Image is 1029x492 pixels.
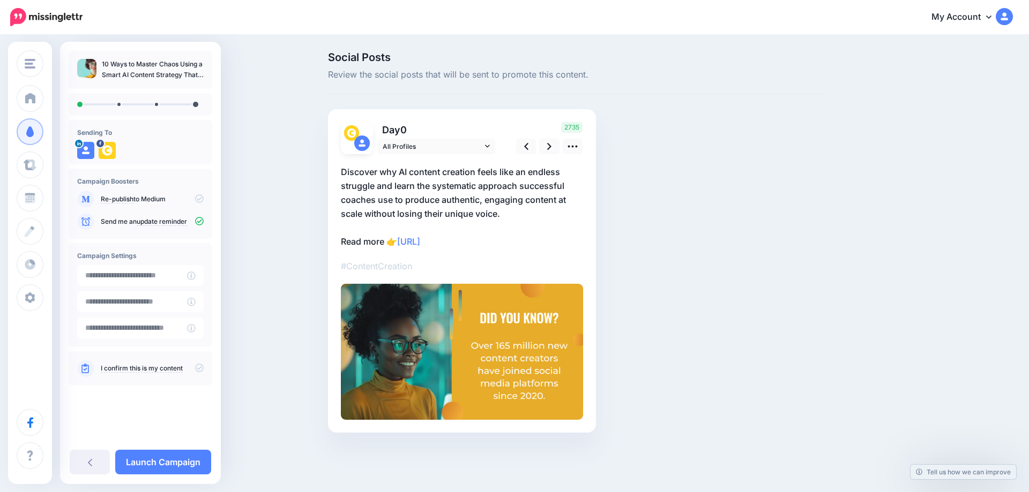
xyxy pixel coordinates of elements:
[397,236,420,247] a: [URL]
[341,165,583,248] p: Discover why AI content creation feels like an endless struggle and learn the systematic approach...
[77,59,96,78] img: 18cd3a93e4ed18c9a05fcda32aa86f00_thumb.jpg
[344,125,360,141] img: 196676706_108571301444091_499029507392834038_n-bsa103351.png
[77,128,204,137] h4: Sending To
[99,142,116,159] img: 196676706_108571301444091_499029507392834038_n-bsa103351.png
[400,124,407,135] span: 0
[101,195,133,203] a: Re-publish
[102,59,204,80] p: 10 Ways to Master Chaos Using a Smart AI Content Strategy That Works
[377,122,497,138] p: Day
[137,217,187,226] a: update reminder
[101,364,183,373] a: I confirm this is my content
[101,194,204,204] p: to Medium
[561,122,583,133] span: 2735
[10,8,83,26] img: Missinglettr
[921,4,1013,31] a: My Account
[911,465,1016,479] a: Tell us how we can improve
[77,142,94,159] img: user_default_image.png
[101,217,204,226] p: Send me an
[354,135,370,151] img: user_default_image.png
[328,68,825,82] span: Review the social posts that will be sent to promote this content.
[377,139,495,154] a: All Profiles
[77,177,204,185] h4: Campaign Boosters
[328,52,825,63] span: Social Posts
[341,259,583,273] p: #ContentCreation
[77,252,204,260] h4: Campaign Settings
[383,141,482,152] span: All Profiles
[25,59,35,69] img: menu.png
[341,284,583,420] img: 6ed0130ac3e2a30c6a131c812897ed58.jpg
